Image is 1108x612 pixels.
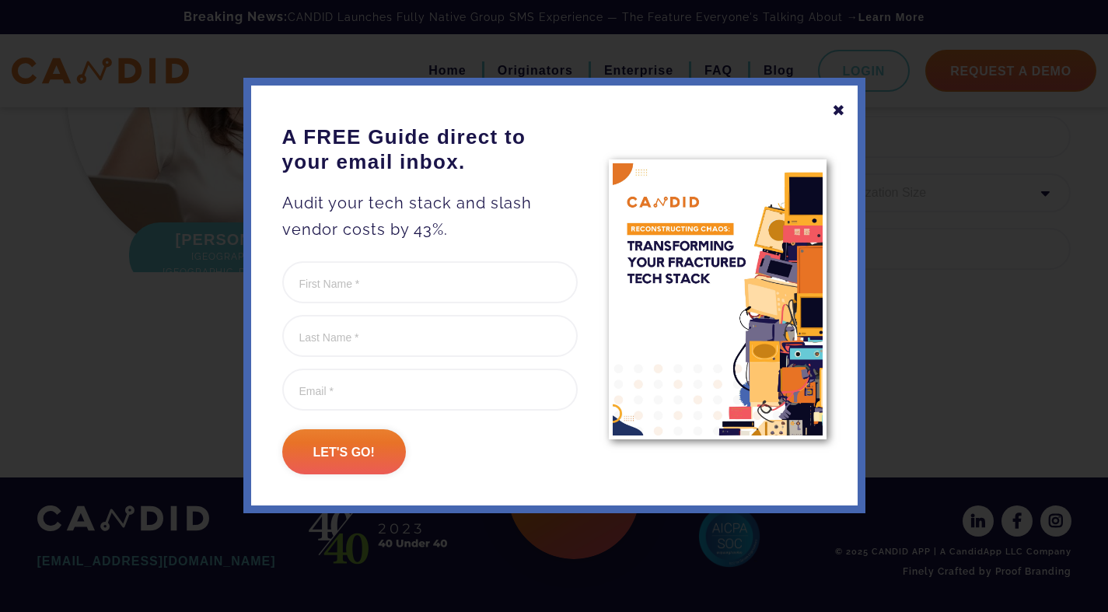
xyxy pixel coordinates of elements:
div: ✖ [832,97,846,124]
input: Email * [282,369,578,411]
input: Last Name * [282,315,578,357]
p: Audit your tech stack and slash vendor costs by 43%. [282,190,578,243]
h3: A FREE Guide direct to your email inbox. [282,124,578,174]
input: First Name * [282,261,578,303]
img: A FREE Guide direct to your email inbox. [609,159,827,439]
input: Let's go! [282,429,406,474]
